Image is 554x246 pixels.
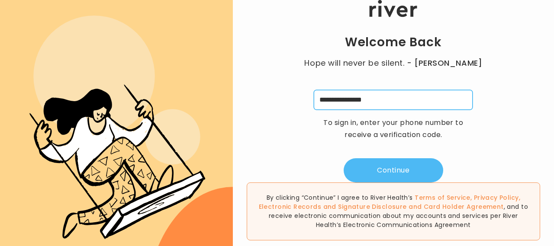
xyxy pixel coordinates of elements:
button: Continue [344,158,443,182]
p: Hope will never be silent. [296,57,491,69]
a: Privacy Policy [474,193,519,202]
span: , , and [259,193,520,211]
div: By clicking “Continue” I agree to River Health’s [247,182,540,240]
a: Card Holder Agreement [424,202,504,211]
span: - [PERSON_NAME] [407,57,482,69]
p: To sign in, enter your phone number to receive a verification code. [318,117,469,141]
span: , and to receive electronic communication about my accounts and services per River Health’s Elect... [269,202,528,229]
a: Terms of Service [415,193,470,202]
h1: Welcome Back [345,35,442,50]
a: Electronic Records and Signature Disclosure [259,202,407,211]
